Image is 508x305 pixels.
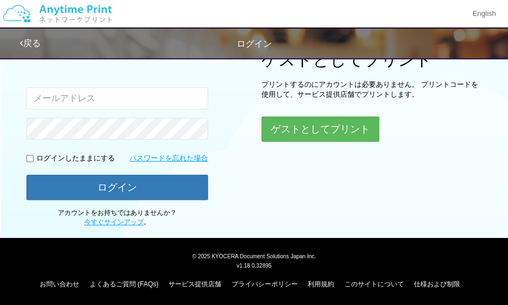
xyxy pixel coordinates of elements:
span: 。 [84,218,150,226]
a: 今すぐサインアップ [84,218,144,226]
a: サービス提供店舗 [168,280,221,288]
p: プリントするのにアカウントは必要ありません。 プリントコードを使用して、サービス提供店舗でプリントします。 [261,80,482,100]
h1: ゲストとしてプリント [261,51,482,69]
button: ログイン [26,175,208,200]
p: アカウントをお持ちではありませんか？ [26,208,208,227]
a: よくあるご質問 (FAQs) [90,280,159,288]
a: このサイトについて [344,280,403,288]
span: ログイン [237,39,272,48]
input: メールアドレス [26,87,208,109]
a: 仕様および制限 [414,280,460,288]
span: © 2025 KYOCERA Document Solutions Japan Inc. [192,252,316,259]
a: 戻る [20,38,41,48]
a: 利用規約 [308,280,334,288]
a: パスワードを忘れた場合 [129,153,208,164]
span: v1.18.0.32895 [237,262,271,269]
a: お問い合わせ [40,280,79,288]
a: プライバシーポリシー [232,280,298,288]
p: ログインしたままにする [36,153,115,164]
button: ゲストとしてプリント [261,117,379,142]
